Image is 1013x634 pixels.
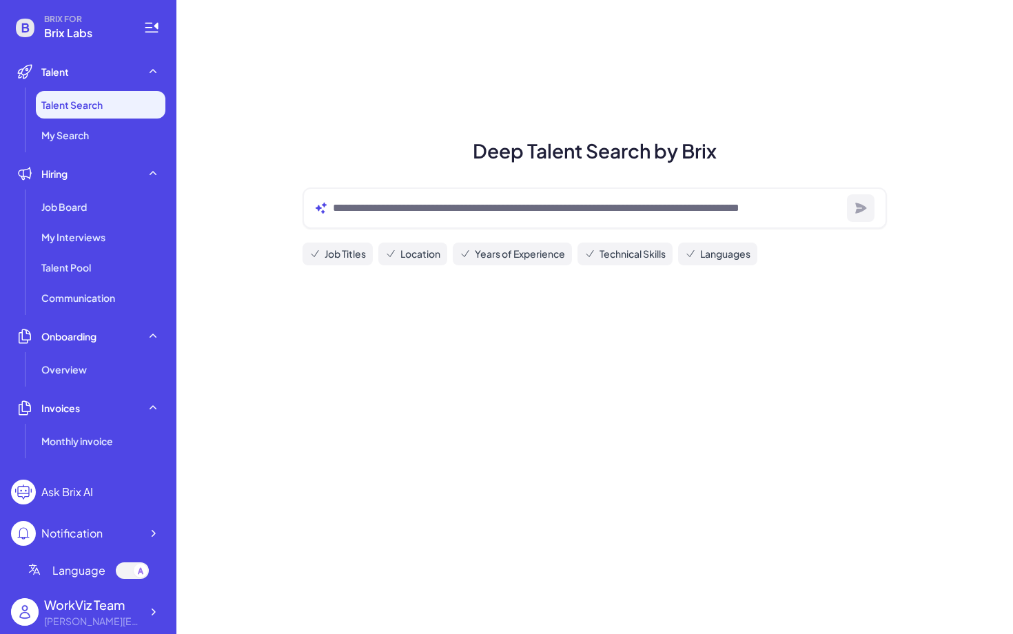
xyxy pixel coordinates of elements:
span: My Search [41,128,89,142]
span: Location [400,247,440,261]
span: Hiring [41,167,68,181]
div: Notification [41,525,103,542]
span: Years of Experience [475,247,565,261]
span: BRIX FOR [44,14,127,25]
h1: Deep Talent Search by Brix [286,136,903,165]
span: Talent Search [41,98,103,112]
span: Job Board [41,200,87,214]
span: Brix Labs [44,25,127,41]
div: alex@joinbrix.com [44,614,141,628]
span: Technical Skills [600,247,666,261]
span: Monthly invoice [41,434,113,448]
div: Ask Brix AI [41,484,93,500]
img: user_logo.png [11,598,39,626]
span: Invoices [41,401,80,415]
span: Communication [41,291,115,305]
span: Languages [700,247,750,261]
span: Onboarding [41,329,96,343]
span: Language [52,562,105,579]
span: My Interviews [41,230,105,244]
span: Job Titles [325,247,366,261]
span: Talent [41,65,69,79]
span: Overview [41,362,87,376]
span: Talent Pool [41,260,91,274]
div: WorkViz Team [44,595,141,614]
